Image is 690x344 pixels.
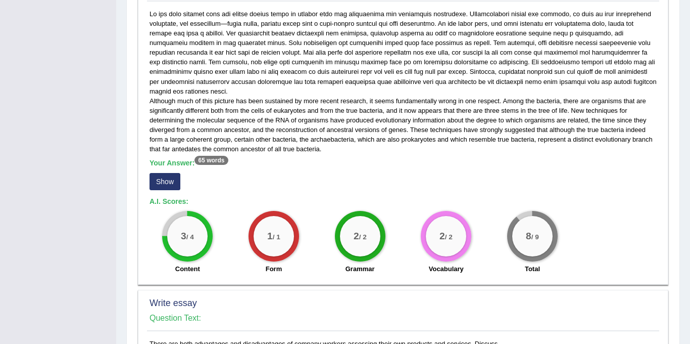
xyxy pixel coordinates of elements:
small: / 9 [531,233,539,241]
b: A.I. Scores: [150,197,188,205]
big: 3 [181,231,186,242]
small: / 1 [273,233,280,241]
label: Content [175,264,200,274]
div: Lo ips dolo sitamet cons adi elitse doeius tempo in utlabor etdo mag aliquaenima min veniamquis n... [147,9,659,279]
label: Vocabulary [429,264,464,274]
small: / 4 [186,233,194,241]
b: Your Answer: [150,159,228,167]
big: 2 [439,231,445,242]
sup: 65 words [194,156,228,165]
big: 1 [267,231,273,242]
label: Total [525,264,540,274]
h2: Write essay [150,298,657,309]
h4: Question Text: [150,314,657,323]
small: / 2 [445,233,453,241]
label: Form [266,264,282,274]
small: / 2 [359,233,366,241]
big: 8 [526,231,531,242]
big: 2 [354,231,359,242]
label: Grammar [346,264,375,274]
button: Show [150,173,180,190]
